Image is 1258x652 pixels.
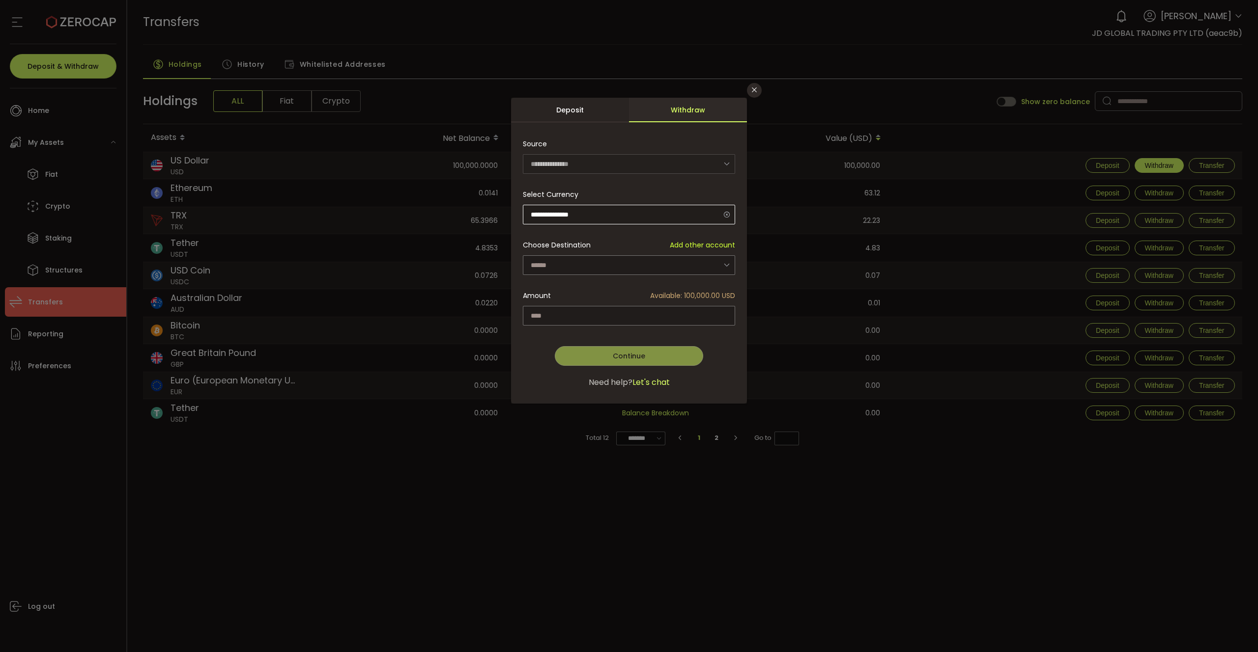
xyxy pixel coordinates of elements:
[1141,546,1258,652] iframe: Chat Widget
[555,346,703,366] button: Continue
[523,190,584,199] label: Select Currency
[650,291,735,301] span: Available: 100,000.00 USD
[589,377,632,388] span: Need help?
[632,377,670,388] span: Let's chat
[613,351,645,361] span: Continue
[523,240,591,250] span: Choose Destination
[1141,546,1258,652] div: 聊天小组件
[523,134,547,154] span: Source
[523,291,551,301] span: Amount
[511,98,747,404] div: dialog
[511,98,629,122] div: Deposit
[670,240,735,250] span: Add other account
[747,83,762,98] button: Close
[629,98,747,122] div: Withdraw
